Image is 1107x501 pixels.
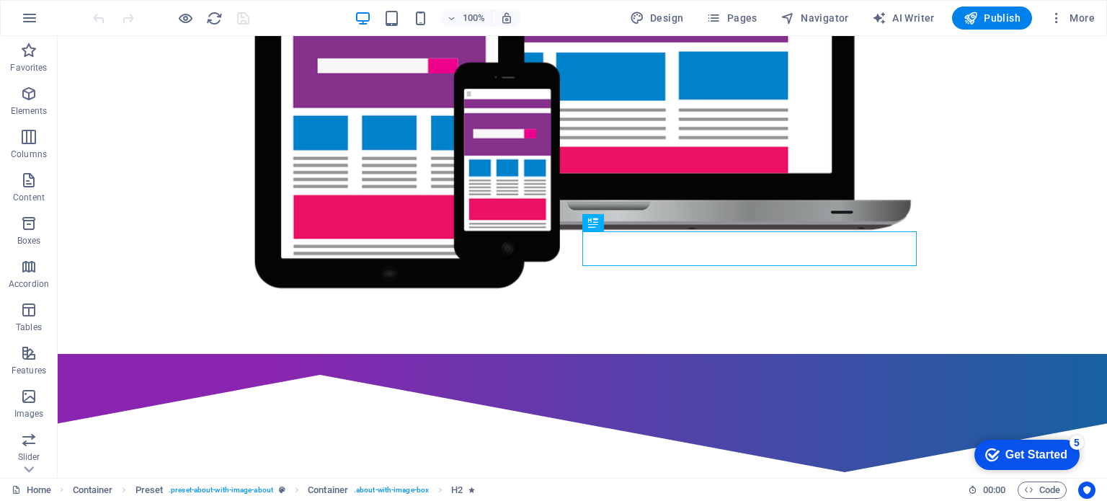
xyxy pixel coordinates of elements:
span: : [993,484,995,495]
div: Get Started [43,16,105,29]
i: This element is a customizable preset [279,486,285,494]
button: Usercentrics [1078,482,1095,499]
i: Reload page [206,10,223,27]
h6: 100% [463,9,486,27]
p: Elements [11,105,48,117]
button: Publish [952,6,1032,30]
p: Boxes [17,235,41,247]
span: Pages [706,11,757,25]
span: Design [630,11,684,25]
button: Navigator [775,6,855,30]
i: On resize automatically adjust zoom level to fit chosen device. [500,12,513,25]
p: Features [12,365,46,376]
span: Code [1024,482,1060,499]
button: Code [1018,482,1067,499]
span: Click to select. Double-click to edit [73,482,113,499]
span: Publish [964,11,1021,25]
button: AI Writer [866,6,941,30]
span: More [1049,11,1095,25]
span: . about-with-image-box [354,482,429,499]
button: Pages [701,6,763,30]
span: Click to select. Double-click to edit [451,482,463,499]
p: Accordion [9,278,49,290]
a: Click to cancel selection. Double-click to open Pages [12,482,51,499]
i: Element contains an animation [468,486,475,494]
p: Content [13,192,45,203]
span: . preset-about-with-image-about [169,482,273,499]
p: Tables [16,322,42,333]
div: Get Started 5 items remaining, 0% complete [12,7,117,37]
nav: breadcrumb [73,482,476,499]
span: Click to select. Double-click to edit [308,482,348,499]
p: Columns [11,148,47,160]
h6: Session time [968,482,1006,499]
p: Slider [18,451,40,463]
span: Click to select. Double-click to edit [135,482,164,499]
span: AI Writer [872,11,935,25]
p: Favorites [10,62,47,74]
span: Navigator [781,11,849,25]
p: Images [14,408,44,420]
button: 100% [441,9,492,27]
button: More [1044,6,1101,30]
span: 00 00 [983,482,1005,499]
div: 5 [107,3,121,17]
button: Design [624,6,690,30]
div: Design (Ctrl+Alt+Y) [624,6,690,30]
button: reload [205,9,223,27]
button: Click here to leave preview mode and continue editing [177,9,194,27]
